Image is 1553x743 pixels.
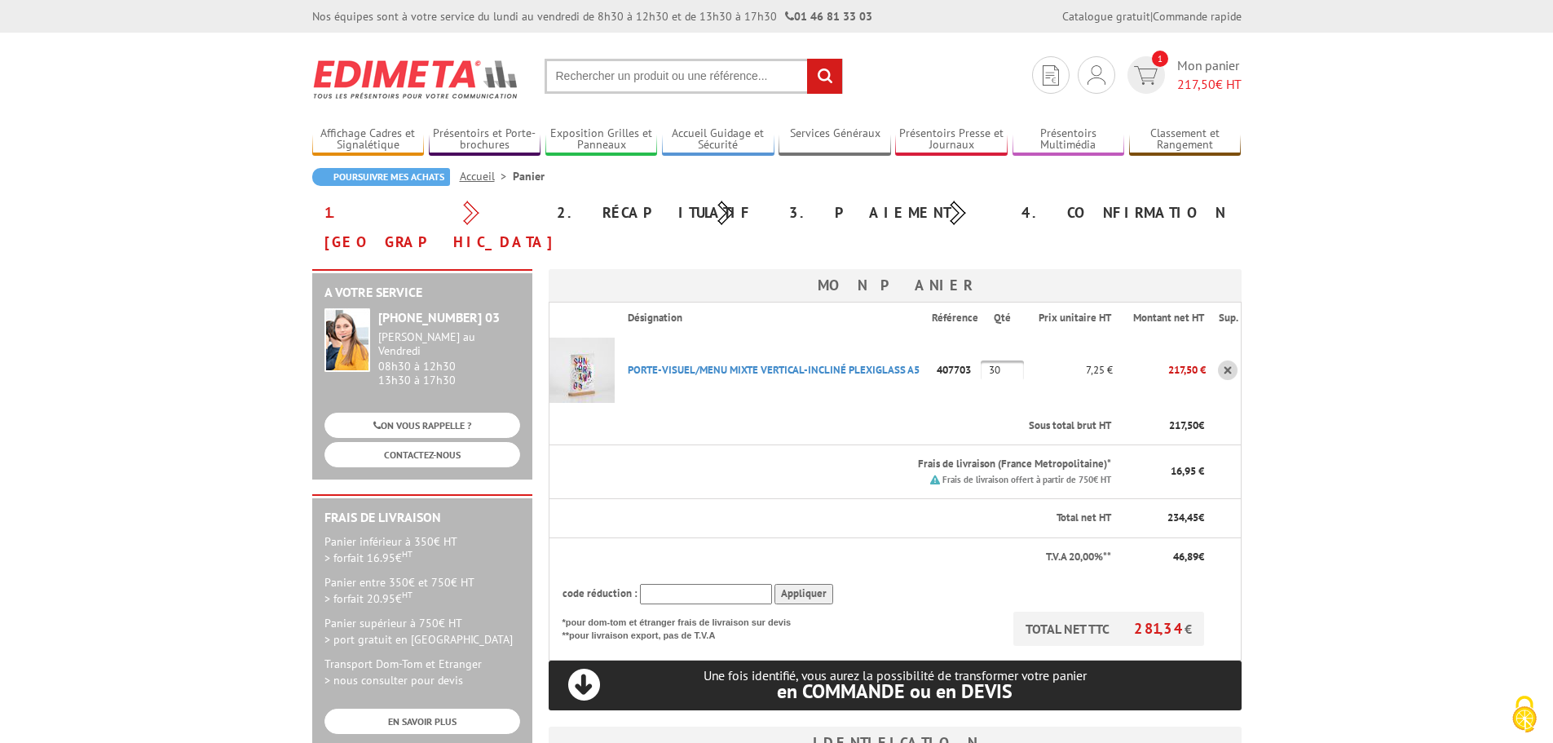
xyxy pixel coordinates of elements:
div: | [1062,8,1242,24]
span: 1 [1152,51,1168,67]
p: Frais de livraison (France Metropolitaine)* [628,457,1110,472]
img: devis rapide [1088,65,1105,85]
div: 1. [GEOGRAPHIC_DATA] [312,198,545,257]
p: Transport Dom-Tom et Etranger [324,656,520,688]
a: ON VOUS RAPPELLE ? [324,413,520,438]
p: Une fois identifié, vous aurez la possibilité de transformer votre panier [549,668,1242,701]
span: Mon panier [1177,56,1242,94]
span: 217,50 [1169,418,1198,432]
span: > port gratuit en [GEOGRAPHIC_DATA] [324,632,513,647]
h2: A votre service [324,285,520,300]
p: Montant net HT [1126,311,1204,326]
span: > nous consulter pour devis [324,673,463,688]
small: Frais de livraison offert à partir de 750€ HT [942,474,1111,485]
sup: HT [402,548,413,559]
a: Accueil Guidage et Sécurité [662,126,774,153]
input: Appliquer [774,584,833,604]
p: Référence [932,311,979,326]
span: 217,50 [1177,76,1215,92]
div: Nos équipes sont à votre service du lundi au vendredi de 8h30 à 12h30 et de 13h30 à 17h30 [312,8,872,24]
img: widget-service.jpg [324,308,370,372]
p: Prix unitaire HT [1037,311,1110,326]
p: TOTAL NET TTC € [1013,612,1204,646]
img: devis rapide [1134,66,1158,85]
span: 281,34 [1134,619,1185,638]
a: CONTACTEZ-NOUS [324,442,520,467]
h3: Mon panier [549,269,1242,302]
a: Présentoirs et Porte-brochures [429,126,541,153]
span: > forfait 20.95€ [324,591,413,606]
p: Total net HT [563,511,1111,526]
p: € [1126,511,1204,526]
li: Panier [513,168,545,184]
h2: Frais de Livraison [324,511,520,525]
span: 46,89 [1173,550,1198,564]
a: Catalogue gratuit [1062,9,1150,24]
p: Panier supérieur à 750€ HT [324,615,520,648]
img: picto.png [930,475,940,484]
a: Commande rapide [1153,9,1242,24]
p: 7,25 € [1024,356,1112,384]
span: 16,95 € [1171,464,1204,478]
p: *pour dom-tom et étranger frais de livraison sur devis **pour livraison export, pas de T.V.A [563,612,807,642]
p: Panier inférieur à 350€ HT [324,533,520,566]
span: > forfait 16.95€ [324,551,413,565]
a: Accueil [460,169,513,184]
th: Désignation [615,303,932,334]
div: 4. Confirmation [1009,198,1242,228]
th: Qté [981,303,1025,334]
div: 2. Récapitulatif [545,198,777,228]
p: Panier entre 350€ et 750€ HT [324,574,520,607]
a: Poursuivre mes achats [312,168,450,186]
div: 3. Paiement [777,198,1009,228]
button: Cookies (fenêtre modale) [1496,688,1553,743]
span: code réduction : [563,586,638,600]
p: € [1126,550,1204,565]
p: € [1126,418,1204,434]
a: devis rapide 1 Mon panier 217,50€ HT [1123,56,1242,94]
sup: HT [402,589,413,600]
div: 08h30 à 12h30 13h30 à 17h30 [378,330,520,387]
p: 217,50 € [1113,356,1206,384]
a: Classement et Rangement [1129,126,1242,153]
img: devis rapide [1043,65,1059,86]
span: € HT [1177,75,1242,94]
input: Rechercher un produit ou une référence... [545,59,843,94]
span: en COMMANDE ou en DEVIS [777,679,1013,704]
a: Affichage Cadres et Signalétique [312,126,425,153]
a: Présentoirs Multimédia [1013,126,1125,153]
img: Edimeta [312,49,520,109]
img: Cookies (fenêtre modale) [1504,694,1545,735]
strong: 01 46 81 33 03 [785,9,872,24]
a: EN SAVOIR PLUS [324,709,520,734]
img: PORTE-VISUEL/MENU MIXTE VERTICAL-INCLINé PLEXIGLASS A5 [549,338,615,403]
a: Exposition Grilles et Panneaux [545,126,658,153]
strong: [PHONE_NUMBER] 03 [378,309,500,325]
input: rechercher [807,59,842,94]
p: T.V.A 20,00%** [563,550,1111,565]
p: 407703 [932,356,981,384]
th: Sous total brut HT [615,407,1112,445]
a: Services Généraux [779,126,891,153]
a: PORTE-VISUEL/MENU MIXTE VERTICAL-INCLINé PLEXIGLASS A5 [628,363,920,377]
th: Sup. [1206,303,1241,334]
span: 234,45 [1167,511,1198,524]
div: [PERSON_NAME] au Vendredi [378,330,520,358]
a: Présentoirs Presse et Journaux [895,126,1008,153]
